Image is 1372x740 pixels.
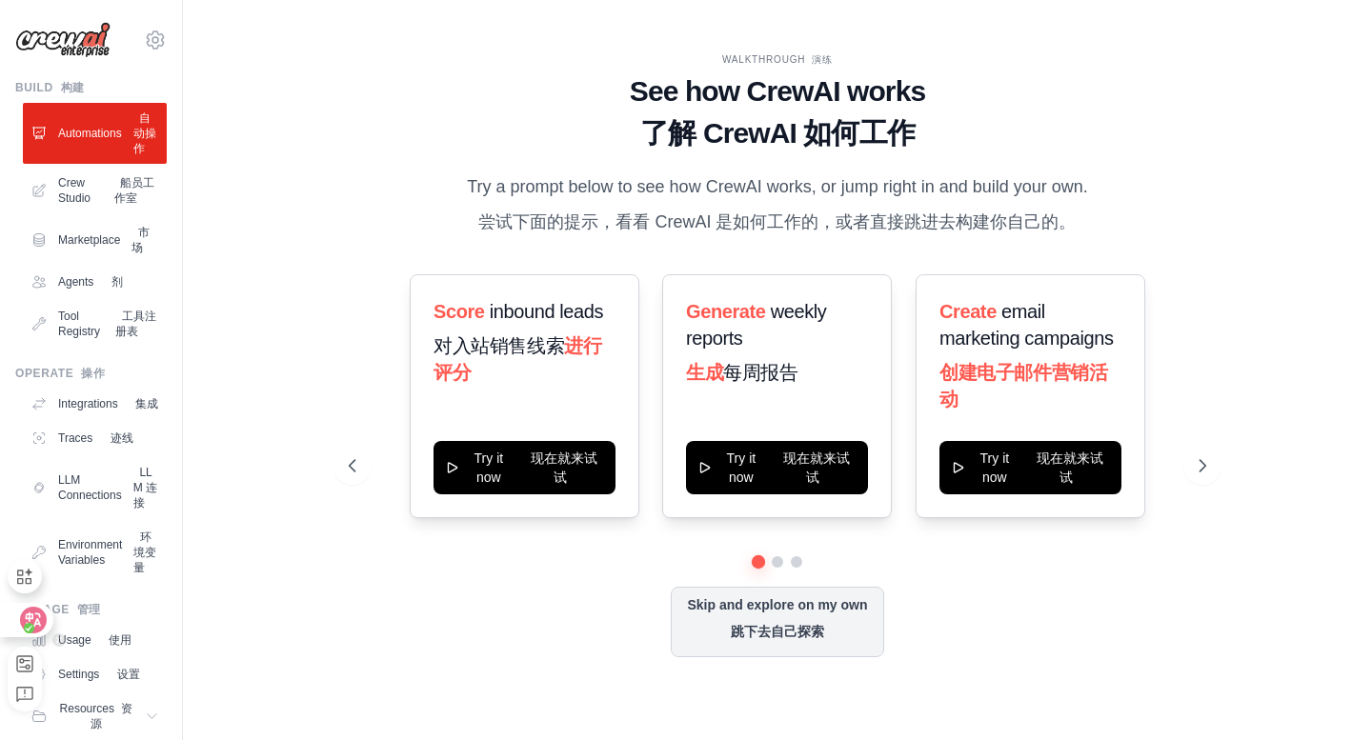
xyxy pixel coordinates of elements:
font: 现在就来试试 [784,450,851,485]
button: Try it now 现在就来试试 [434,441,615,494]
font: 操作 [81,367,105,380]
div: Build [15,80,167,95]
a: Settings 设置 [23,659,167,690]
font: 现在就来试试 [532,450,598,485]
button: Resources 资源 [23,693,167,739]
span: email marketing campaigns [939,301,1114,349]
font: 构建 [61,81,85,94]
a: Crew Studio 船员工作室 [23,168,167,213]
span: Generate [686,301,766,322]
span: 创建电子邮件营销活动 [939,362,1107,410]
div: Manage [15,602,167,617]
a: Automations 自动操作 [23,103,167,164]
span: Resources [58,701,133,731]
span: inbound leads [490,301,603,322]
font: 设置 [117,668,140,681]
a: Tool Registry 工具注册表 [23,301,167,347]
span: Score [434,301,485,322]
a: LLM Connections LLM 连接 [23,457,167,518]
span: Create [939,301,997,322]
font: 使用 [109,633,131,647]
font: LLM 连接 [133,466,157,510]
font: 船员工作室 [114,176,155,205]
a: Integrations 集成 [23,389,167,419]
span: 对入站销售线索 [434,335,564,356]
font: 管理 [77,603,101,616]
div: WALKTHROUGH [349,52,1205,67]
font: 尝试下面的提示，看看 CrewAI 是如何工作的，或者直接跳进去构建你自己的。 [478,212,1076,231]
font: 工具注册表 [115,310,156,338]
a: Traces 迹线 [23,423,167,453]
button: Try it now 现在就来试试 [939,441,1121,494]
div: Operate [15,366,167,381]
font: 跳下去自己探索 [731,624,824,639]
font: 剂 [111,275,123,289]
a: Environment Variables 环境变量 [23,522,167,583]
font: 迹线 [111,431,133,445]
span: 生成 [686,362,723,383]
h1: See how CrewAI works [349,74,1205,158]
button: Try it now 现在就来试试 [686,441,868,494]
font: 现在就来试试 [1037,450,1103,485]
span: 每周报告 [724,362,798,383]
a: Agents 剂 [23,267,167,297]
a: Marketplace 市场 [23,217,167,263]
img: Logo [15,22,111,58]
font: 集成 [135,397,158,410]
a: Usage 使用 [23,625,167,655]
font: 了解 CrewAI 如何工作 [640,117,914,149]
p: Try a prompt below to see how CrewAI works, or jump right in and build your own. [457,173,1098,245]
button: Skip and explore on my own跳下去自己探索 [671,587,883,657]
font: 环境变量 [133,530,156,574]
font: 市场 [131,226,150,254]
font: 自动操作 [133,111,156,155]
font: 演练 [812,54,833,65]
